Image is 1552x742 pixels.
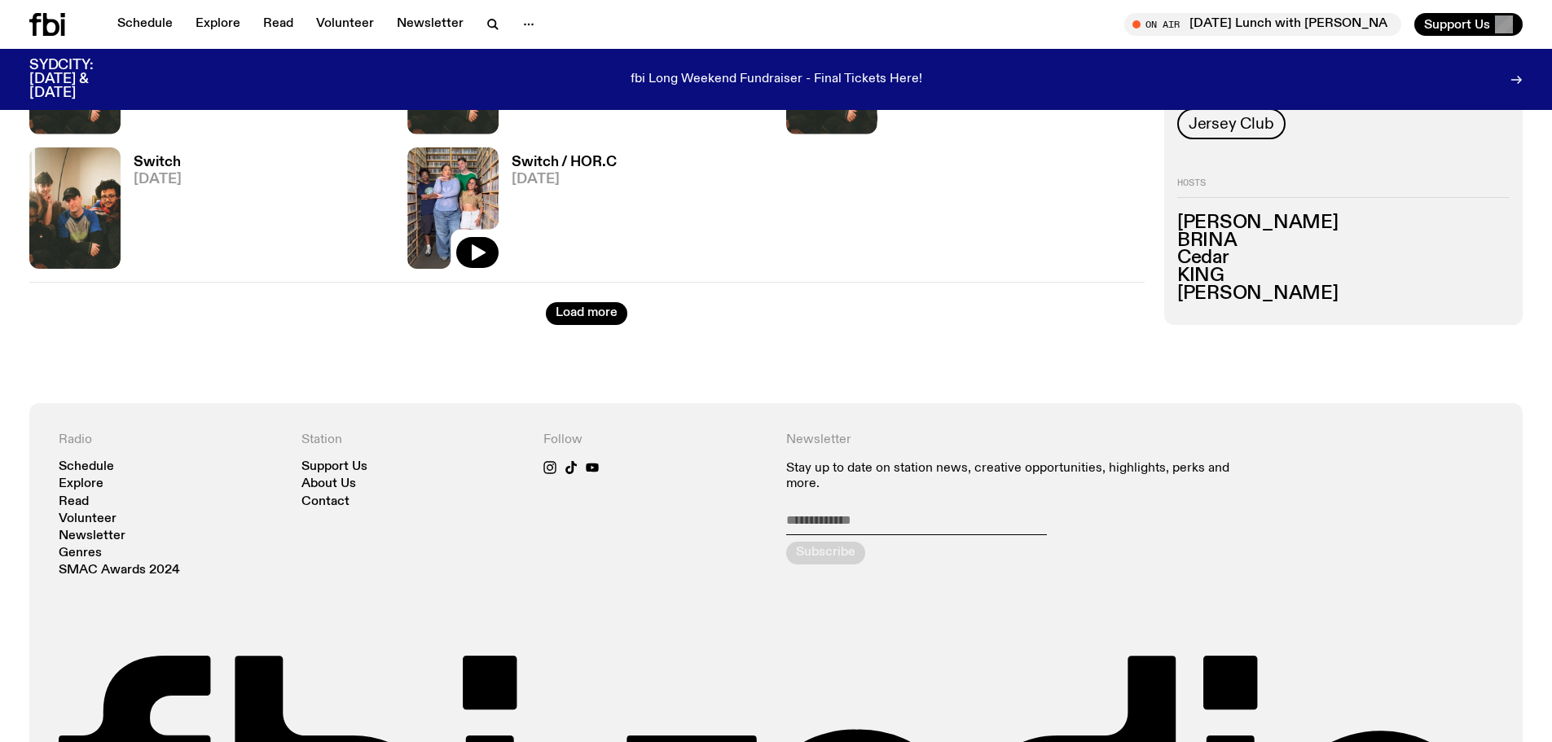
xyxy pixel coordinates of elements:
a: Contact [301,496,350,508]
h4: Newsletter [786,432,1251,448]
a: Switch / HOR.C[DATE] [499,156,617,269]
button: Subscribe [786,542,865,564]
a: Explore [59,478,103,490]
p: Stay up to date on station news, creative opportunities, highlights, perks and more. [786,461,1251,492]
a: Volunteer [59,513,117,525]
a: Newsletter [59,530,125,542]
h4: Radio [59,432,282,448]
h2: Hosts [1177,178,1510,198]
a: Volunteer [306,13,384,36]
a: Explore [186,13,250,36]
button: Support Us [1414,13,1523,36]
h3: KING [1177,267,1510,285]
button: Load more [546,302,627,325]
h4: Station [301,432,525,448]
h3: [PERSON_NAME] [1177,214,1510,232]
span: [DATE] [512,173,617,187]
img: A warm film photo of the switch team sitting close together. from left to right: Cedar, Lau, Sand... [29,147,121,269]
button: On Air[DATE] Lunch with [PERSON_NAME] [1124,13,1401,36]
a: Schedule [108,13,182,36]
a: Schedule [59,461,114,473]
h3: SYDCITY: [DATE] & [DATE] [29,59,134,100]
span: Support Us [1424,17,1490,32]
a: Newsletter [387,13,473,36]
p: fbi Long Weekend Fundraiser - Final Tickets Here! [631,72,922,87]
a: Genres [59,547,102,560]
a: Read [253,13,303,36]
a: Jersey Club [1177,108,1286,139]
a: About Us [301,478,356,490]
h3: BRINA [1177,232,1510,250]
a: Read [59,496,89,508]
span: [DATE] [134,173,182,187]
h3: Cedar [1177,249,1510,267]
a: SMAC Awards 2024 [59,564,180,577]
h4: Follow [543,432,767,448]
span: Jersey Club [1189,115,1274,133]
h3: Switch / HOR.C [512,156,617,169]
h3: [PERSON_NAME] [1177,284,1510,302]
a: Support Us [301,461,367,473]
a: Switch[DATE] [121,156,182,269]
h3: Switch [134,156,182,169]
